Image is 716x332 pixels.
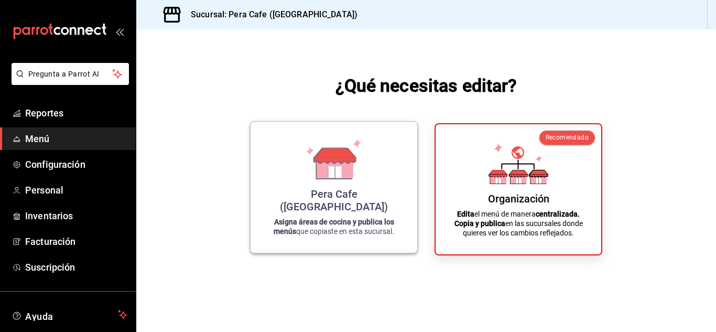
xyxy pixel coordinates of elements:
span: Inventarios [25,209,127,223]
span: Ayuda [25,308,114,321]
strong: Edita [457,210,474,218]
span: Pregunta a Parrot AI [28,69,113,80]
strong: Asigna áreas de cocina y publica los menús [274,218,394,235]
span: Suscripción [25,260,127,274]
span: Configuración [25,157,127,172]
button: Pregunta a Parrot AI [12,63,129,85]
div: Organización [488,192,549,205]
h1: ¿Qué necesitas editar? [335,73,517,98]
span: Personal [25,183,127,197]
h3: Sucursal: Pera Cafe ([GEOGRAPHIC_DATA]) [182,8,357,21]
span: Menú [25,132,127,146]
span: Facturación [25,234,127,249]
p: que copiaste en esta sucursal. [263,217,405,236]
span: Reportes [25,106,127,120]
strong: centralizada. [536,210,580,218]
a: Pregunta a Parrot AI [7,76,129,87]
span: Recomendado [546,134,589,141]
strong: Copia y publica [454,219,505,228]
div: Pera Cafe ([GEOGRAPHIC_DATA]) [263,188,405,213]
button: open_drawer_menu [115,27,124,36]
p: el menú de manera en las sucursales donde quieres ver los cambios reflejados. [448,209,589,238]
